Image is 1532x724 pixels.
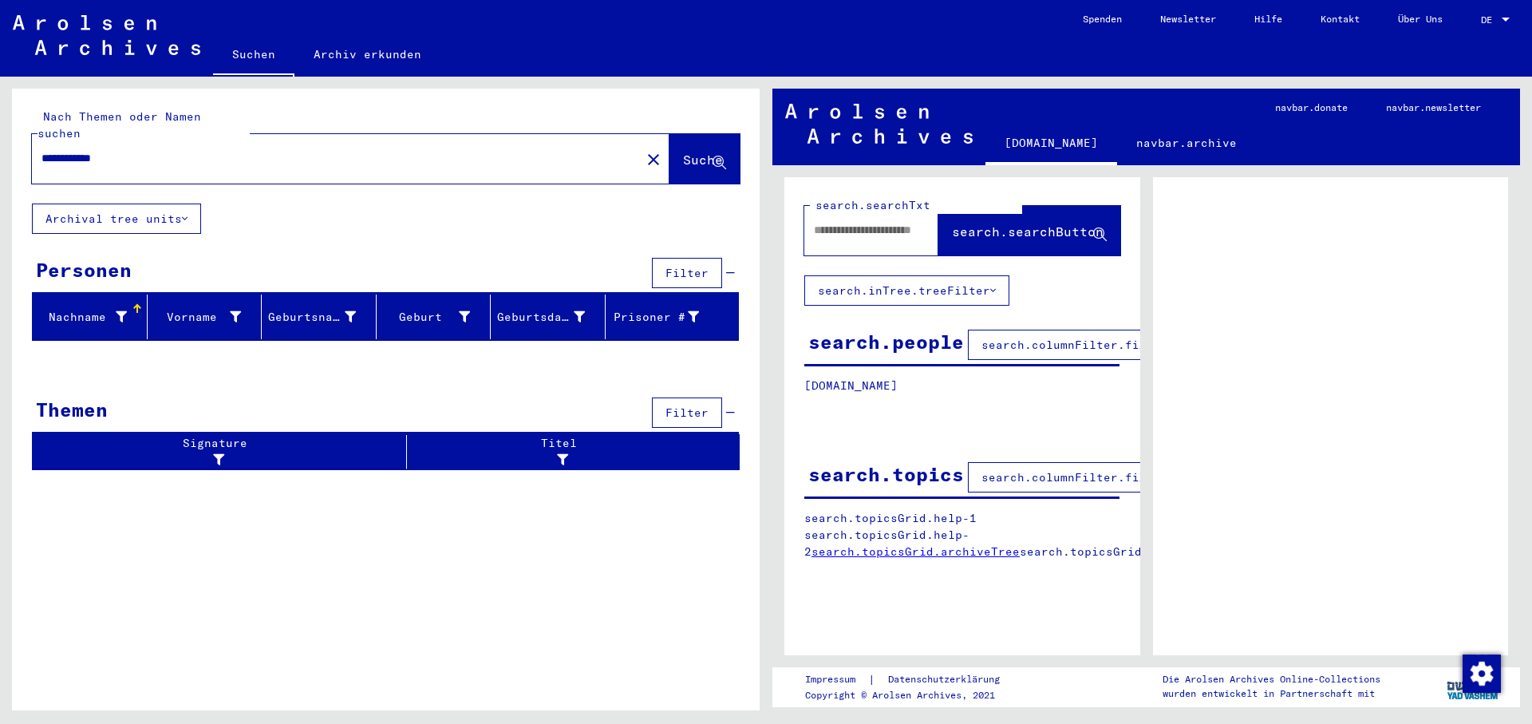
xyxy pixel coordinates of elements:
button: Archival tree units [32,204,201,234]
mat-header-cell: Geburtsdatum [491,295,606,339]
div: Nachname [39,304,147,330]
mat-header-cell: Geburtsname [262,295,377,339]
button: Filter [652,398,722,428]
p: [DOMAIN_NAME] [804,378,1119,394]
span: DE [1481,14,1498,26]
div: Nachname [39,309,127,326]
a: navbar.donate [1256,89,1367,127]
div: search.people [808,327,964,356]
a: Datenschutzerklärung [875,671,1019,688]
span: search.searchButton [952,224,1104,239]
mat-icon: close [644,150,663,169]
a: Archiv erkunden [294,35,440,73]
div: Geburt‏ [383,309,471,326]
a: navbar.archive [1117,124,1256,162]
p: wurden entwickelt in Partnerschaft mit [1163,686,1380,701]
mat-header-cell: Geburt‏ [377,295,492,339]
p: search.topicsGrid.help-1 search.topicsGrid.help-2 search.topicsGrid.manually. [804,510,1120,560]
div: Titel [413,435,708,469]
div: Titel [413,435,724,469]
div: Themen [36,395,108,424]
button: Clear [638,143,669,175]
mat-label: search.searchTxt [815,198,930,212]
button: search.searchButton [938,206,1120,255]
span: Suche [683,152,723,168]
span: search.columnFilter.filter [981,338,1167,352]
button: Suche [669,134,740,184]
mat-label: Nach Themen oder Namen suchen [38,109,201,140]
div: search.topics [808,460,964,489]
img: yv_logo.png [1443,667,1503,706]
button: search.columnFilter.filter [968,330,1181,360]
span: search.columnFilter.filter [981,470,1167,485]
div: Vorname [154,309,242,326]
span: Filter [665,406,709,420]
a: navbar.newsletter [1367,89,1500,127]
mat-header-cell: Vorname [148,295,263,339]
div: Geburt‏ [383,304,491,330]
button: Filter [652,258,722,288]
img: Zustimmung ändern [1463,655,1501,693]
div: | [805,671,1019,688]
mat-header-cell: Nachname [33,295,148,339]
div: Prisoner # [612,304,720,330]
img: Arolsen_neg.svg [785,104,973,144]
div: Vorname [154,304,262,330]
div: Signature [39,435,410,469]
div: Prisoner # [612,309,700,326]
button: search.columnFilter.filter [968,462,1181,493]
p: Die Arolsen Archives Online-Collections [1163,672,1380,686]
button: search.inTree.treeFilter [804,275,1009,306]
div: Personen [36,255,132,284]
mat-header-cell: Prisoner # [606,295,739,339]
a: [DOMAIN_NAME] [985,124,1117,165]
a: Impressum [805,671,868,688]
a: search.topicsGrid.archiveTree [811,544,1020,559]
div: Geburtsdatum [497,309,585,326]
div: Geburtsdatum [497,304,605,330]
div: Signature [39,435,394,469]
div: Geburtsname [268,309,356,326]
div: Geburtsname [268,304,376,330]
p: Copyright © Arolsen Archives, 2021 [805,688,1019,702]
span: Filter [665,266,709,280]
a: Suchen [213,35,294,77]
img: Arolsen_neg.svg [13,15,200,55]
